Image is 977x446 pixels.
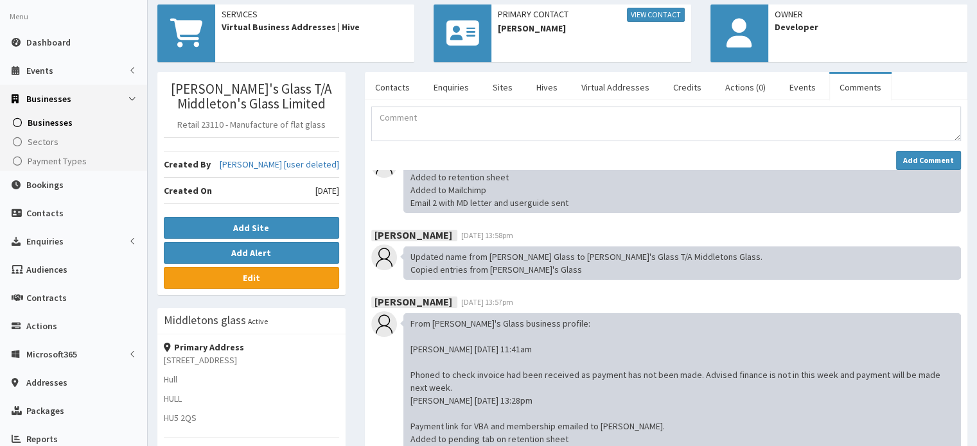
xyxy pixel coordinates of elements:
[498,8,684,22] span: Primary Contact
[164,159,211,170] b: Created By
[164,341,244,353] strong: Primary Address
[779,74,826,101] a: Events
[775,8,961,21] span: Owner
[461,297,513,307] span: [DATE] 13:57pm
[3,151,147,171] a: Payment Types
[3,113,147,132] a: Businesses
[498,22,684,35] span: [PERSON_NAME]
[461,230,513,240] span: [DATE] 13:58pm
[26,405,64,416] span: Packages
[26,377,67,388] span: Addresses
[526,74,568,101] a: Hives
[164,118,339,131] p: Retail 23110 - Manufacture of flat glass
[26,320,57,332] span: Actions
[164,392,339,405] p: HULL
[896,151,961,170] button: Add Comment
[233,222,269,234] b: Add Site
[374,295,452,307] b: [PERSON_NAME]
[403,154,961,213] div: Payment for membership and VBA received Added to retention sheet Added to Mailchimp Email 2 with ...
[482,74,523,101] a: Sites
[28,155,87,167] span: Payment Types
[26,93,71,105] span: Businesses
[903,155,954,165] strong: Add Comment
[374,228,452,241] b: [PERSON_NAME]
[365,74,420,101] a: Contacts
[26,65,53,76] span: Events
[222,21,408,33] span: Virtual Business Addresses | Hive
[403,246,961,280] div: Updated name from [PERSON_NAME] Glass to [PERSON_NAME]'s Glass T/A Middletons Glass. Copied entri...
[164,81,339,111] h3: [PERSON_NAME]'s Glass T/A Middleton's Glass Limited
[164,267,339,289] a: Edit
[164,354,339,366] p: [STREET_ADDRESS]
[775,21,961,33] span: Developer
[627,8,685,22] a: View Contact
[26,179,64,191] span: Bookings
[164,314,246,326] h3: Middletons glass
[220,158,339,171] a: [PERSON_NAME] [user deleted]
[243,272,260,284] b: Edit
[423,74,479,101] a: Enquiries
[248,316,268,326] small: Active
[371,107,961,141] textarea: Comment
[571,74,660,101] a: Virtual Addresses
[26,264,67,275] span: Audiences
[164,185,212,196] b: Created On
[26,433,58,445] span: Reports
[715,74,776,101] a: Actions (0)
[28,136,58,148] span: Sectors
[231,247,271,259] b: Add Alert
[26,207,64,219] span: Contacts
[315,184,339,197] span: [DATE]
[26,348,77,360] span: Microsoft365
[222,8,408,21] span: Services
[26,292,67,304] span: Contracts
[28,117,73,128] span: Businesses
[164,242,339,264] button: Add Alert
[26,37,71,48] span: Dashboard
[829,74,892,101] a: Comments
[663,74,712,101] a: Credits
[164,411,339,424] p: HU5 2QS
[26,236,64,247] span: Enquiries
[3,132,147,151] a: Sectors
[164,373,339,386] p: Hull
